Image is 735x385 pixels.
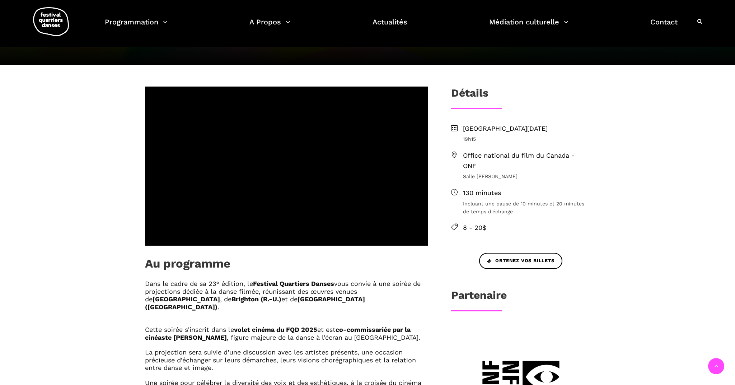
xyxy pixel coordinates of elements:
[463,135,590,143] span: 19h15
[145,280,421,303] span: vous convie à une soirée de projections dédiée à la danse filmée, réunissant des œuvres venues de
[650,16,678,37] a: Contact
[145,256,230,274] h1: Au programme
[487,257,554,265] span: Obtenez vos billets
[463,172,590,180] span: Salle [PERSON_NAME]
[105,16,168,37] a: Programmation
[253,280,334,287] b: Festival Quartiers Danses
[145,280,253,287] span: Dans le cadre de sa 23ᵉ édition, le
[145,326,411,341] b: co-commissariée par la cinéaste [PERSON_NAME]
[489,16,568,37] a: Médiation culturelle
[145,295,365,311] b: [GEOGRAPHIC_DATA] ([GEOGRAPHIC_DATA])
[463,200,590,216] span: Incluant une pause de 10 minutes et 20 minutes de temps d'échange
[463,223,590,233] span: 8 - 20$
[249,16,290,37] a: A Propos
[231,295,281,303] b: Brighton (R.-U.)
[479,253,562,269] a: Obtenez vos billets
[451,289,507,307] h3: Partenaire
[234,326,317,333] b: volet cinéma du FQD 2025
[145,326,234,333] span: Cette soirée s’inscrit dans le
[145,87,428,246] iframe: Teaser Cinéma international : regards chorégraphiques de la Pologne, Brighton et Montréal
[153,295,220,303] b: [GEOGRAPHIC_DATA]
[281,295,298,303] span: et de
[145,348,416,371] span: La projection sera suivie d’une discussion avec les artistes présents, une occasion précieuse d’é...
[463,124,590,134] span: [GEOGRAPHIC_DATA][DATE]
[317,326,336,333] span: et est
[217,303,219,311] span: .
[451,87,488,105] h3: Détails
[373,16,407,37] a: Actualités
[227,334,420,341] span: , figure majeure de la danse à l’écran au [GEOGRAPHIC_DATA].
[463,188,590,198] span: 130 minutes
[33,7,69,36] img: logo-fqd-med
[220,295,231,303] span: , de
[463,150,590,171] span: Office national du film du Canada - ONF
